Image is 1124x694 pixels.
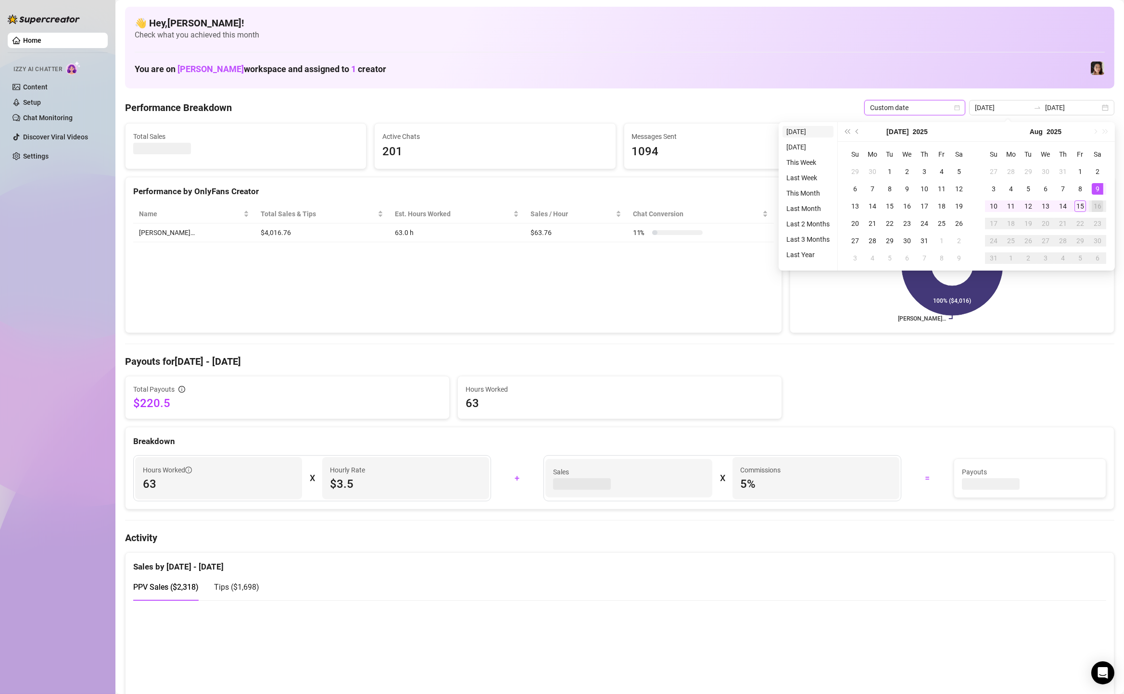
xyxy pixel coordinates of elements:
a: Discover Viral Videos [23,133,88,141]
th: Tu [881,146,898,163]
span: info-circle [178,386,185,393]
div: 10 [919,183,930,195]
a: Chat Monitoring [23,114,73,122]
th: Fr [1072,146,1089,163]
div: 2 [1023,252,1034,264]
span: Total Sales [133,131,358,142]
img: Luna [1091,62,1104,75]
td: 2025-08-09 [950,249,968,267]
a: Home [23,37,41,44]
td: 2025-08-18 [1002,215,1020,232]
td: 2025-08-23 [1089,215,1106,232]
div: 14 [867,200,878,212]
div: Sales by [DATE] - [DATE] [133,553,1106,573]
span: Total Payouts [133,384,175,395]
span: 5 % [740,476,892,492]
div: 5 [953,166,965,177]
div: 12 [953,183,965,195]
button: Choose a month [886,122,909,141]
div: 28 [1057,235,1069,247]
div: 30 [901,235,913,247]
div: 14 [1057,200,1069,212]
span: 63 [466,396,774,411]
span: Hours Worked [143,465,192,475]
th: We [1037,146,1054,163]
td: 2025-08-14 [1054,198,1072,215]
span: Izzy AI Chatter [13,65,62,74]
div: 6 [1092,252,1103,264]
div: 18 [1005,218,1017,229]
div: 4 [1005,183,1017,195]
td: 2025-07-31 [916,232,933,249]
div: 2 [953,235,965,247]
div: 4 [867,252,878,264]
div: 10 [988,200,999,212]
td: 2025-06-29 [846,163,864,180]
div: 19 [1023,218,1034,229]
li: This Month [783,187,834,199]
div: 6 [901,252,913,264]
td: 2025-07-29 [1020,163,1037,180]
div: 22 [884,218,896,229]
td: 2025-08-09 [1089,180,1106,198]
td: 2025-07-04 [933,163,950,180]
div: 17 [988,218,999,229]
article: Commissions [740,465,781,475]
span: Total Sales & Tips [261,209,376,219]
td: 2025-08-08 [1072,180,1089,198]
div: 9 [953,252,965,264]
td: 2025-07-09 [898,180,916,198]
div: 9 [1092,183,1103,195]
td: 2025-07-27 [846,232,864,249]
li: Last Month [783,203,834,214]
td: 2025-07-25 [933,215,950,232]
div: 21 [867,218,878,229]
td: 2025-08-31 [985,249,1002,267]
li: [DATE] [783,126,834,137]
td: 2025-07-12 [950,180,968,198]
div: 5 [1023,183,1034,195]
span: Tips ( $1,698 ) [214,582,259,592]
div: 30 [1092,235,1103,247]
div: 20 [849,218,861,229]
th: Sales / Hour [525,205,627,223]
td: 2025-07-30 [1037,163,1054,180]
input: End date [1045,102,1100,113]
div: 8 [884,183,896,195]
th: Name [133,205,255,223]
div: 22 [1074,218,1086,229]
div: 15 [884,200,896,212]
div: 13 [849,200,861,212]
span: Chat Conversion [633,209,760,219]
li: Last 3 Months [783,234,834,245]
span: 1094 [632,143,857,161]
div: 2 [1092,166,1103,177]
td: 2025-08-25 [1002,232,1020,249]
div: 26 [1023,235,1034,247]
td: 2025-08-28 [1054,232,1072,249]
div: Open Intercom Messenger [1091,661,1114,684]
span: calendar [954,105,960,111]
td: 2025-08-12 [1020,198,1037,215]
button: Choose a month [1030,122,1043,141]
th: Th [916,146,933,163]
td: 2025-07-18 [933,198,950,215]
div: 16 [901,200,913,212]
td: 2025-08-16 [1089,198,1106,215]
div: X [310,471,315,486]
span: Payouts [962,467,1098,477]
span: Custom date [870,100,960,115]
td: 2025-08-02 [1089,163,1106,180]
td: 2025-08-27 [1037,232,1054,249]
th: Fr [933,146,950,163]
div: 4 [1057,252,1069,264]
span: 201 [382,143,607,161]
td: 2025-07-26 [950,215,968,232]
div: 29 [1074,235,1086,247]
td: 2025-08-10 [985,198,1002,215]
th: Sa [1089,146,1106,163]
td: 2025-07-22 [881,215,898,232]
a: Setup [23,99,41,106]
div: 6 [1040,183,1051,195]
span: [PERSON_NAME] [177,64,244,74]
